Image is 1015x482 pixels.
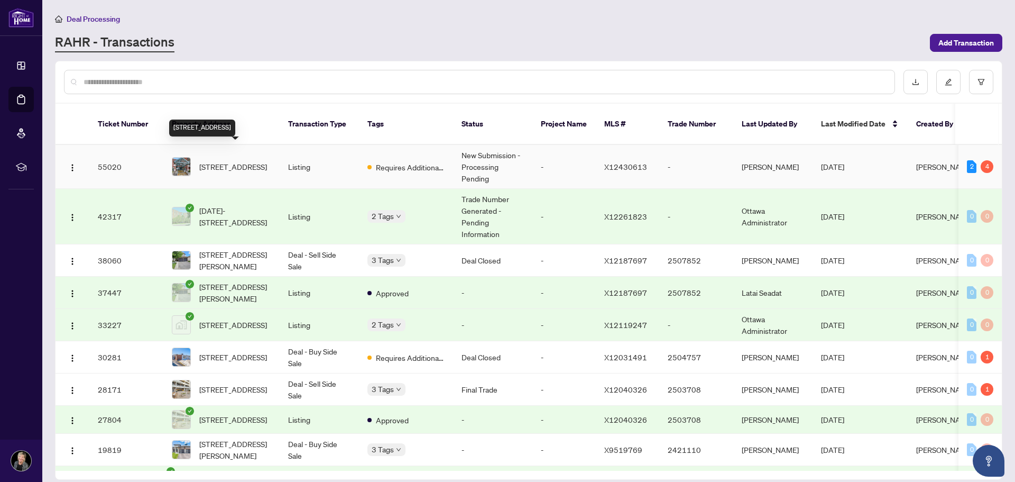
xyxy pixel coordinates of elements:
[967,254,976,267] div: 0
[733,309,813,341] td: Ottawa Administrator
[359,104,453,145] th: Tags
[981,383,993,396] div: 1
[967,160,976,173] div: 2
[532,189,596,244] td: -
[916,445,973,454] span: [PERSON_NAME]
[64,381,81,398] button: Logo
[186,312,194,321] span: check-circle
[64,441,81,458] button: Logo
[532,145,596,189] td: -
[659,244,733,277] td: 2507852
[916,256,973,265] span: [PERSON_NAME]
[89,189,163,244] td: 42317
[453,189,532,244] td: Trade Number Generated - Pending Information
[67,14,120,24] span: Deal Processing
[981,413,993,426] div: 0
[186,280,194,288] span: check-circle
[659,104,733,145] th: Trade Number
[967,210,976,223] div: 0
[733,277,813,309] td: Latai Seadat
[821,445,844,454] span: [DATE]
[376,414,409,426] span: Approved
[916,212,973,221] span: [PERSON_NAME]
[903,70,928,94] button: download
[453,341,532,374] td: Deal Closed
[604,352,647,362] span: X12031491
[821,415,844,424] span: [DATE]
[280,244,359,277] td: Deal - Sell Side Sale
[64,349,81,366] button: Logo
[532,244,596,277] td: -
[280,189,359,244] td: Listing
[821,352,844,362] span: [DATE]
[733,189,813,244] td: Ottawa Administrator
[977,78,985,86] span: filter
[916,288,973,297] span: [PERSON_NAME]
[981,351,993,363] div: 1
[973,445,1004,477] button: Open asap
[916,385,973,394] span: [PERSON_NAME]
[733,104,813,145] th: Last Updated By
[916,352,973,362] span: [PERSON_NAME]
[659,374,733,406] td: 2503708
[199,281,271,304] span: [STREET_ADDRESS][PERSON_NAME]
[199,414,267,425] span: [STREET_ADDRESS]
[396,387,401,392] span: down
[64,158,81,175] button: Logo
[453,309,532,341] td: -
[186,407,194,415] span: check-circle
[376,352,445,363] span: Requires Additional Docs
[280,277,359,309] td: Listing
[68,257,77,266] img: Logo
[821,320,844,330] span: [DATE]
[280,104,359,145] th: Transaction Type
[280,406,359,434] td: Listing
[659,309,733,341] td: -
[604,320,647,330] span: X12119247
[172,316,190,334] img: thumbnail-img
[68,447,77,455] img: Logo
[532,434,596,466] td: -
[981,160,993,173] div: 4
[172,348,190,366] img: thumbnail-img
[89,341,163,374] td: 30281
[659,277,733,309] td: 2507852
[936,70,961,94] button: edit
[89,406,163,434] td: 27804
[64,208,81,225] button: Logo
[172,284,190,302] img: thumbnail-img
[68,322,77,330] img: Logo
[89,104,163,145] th: Ticket Number
[372,210,394,222] span: 2 Tags
[372,383,394,395] span: 3 Tags
[163,104,280,145] th: Property Address
[396,214,401,219] span: down
[172,380,190,398] img: thumbnail-img
[821,162,844,171] span: [DATE]
[930,34,1002,52] button: Add Transaction
[68,386,77,395] img: Logo
[68,163,77,172] img: Logo
[938,34,994,51] span: Add Transaction
[89,145,163,189] td: 55020
[596,104,659,145] th: MLS #
[945,78,952,86] span: edit
[372,443,394,456] span: 3 Tags
[967,351,976,363] div: 0
[604,212,647,221] span: X12261823
[453,145,532,189] td: New Submission - Processing Pending
[532,309,596,341] td: -
[172,441,190,459] img: thumbnail-img
[64,284,81,301] button: Logo
[199,438,271,461] span: [STREET_ADDRESS][PERSON_NAME]
[821,212,844,221] span: [DATE]
[733,341,813,374] td: [PERSON_NAME]
[659,145,733,189] td: -
[813,104,908,145] th: Last Modified Date
[199,351,267,363] span: [STREET_ADDRESS]
[280,374,359,406] td: Deal - Sell Side Sale
[532,277,596,309] td: -
[453,406,532,434] td: -
[967,286,976,299] div: 0
[8,8,34,28] img: logo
